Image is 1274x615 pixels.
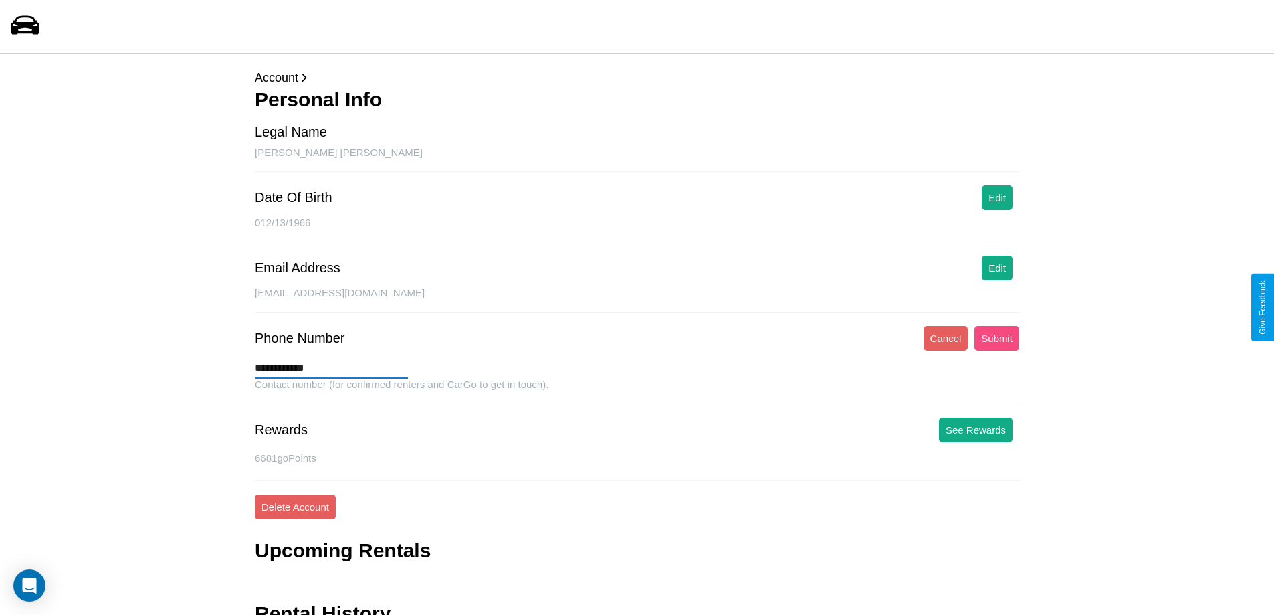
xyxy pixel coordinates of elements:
button: Edit [982,256,1013,280]
div: Email Address [255,260,340,276]
button: Edit [982,185,1013,210]
div: [PERSON_NAME] [PERSON_NAME] [255,147,1019,172]
button: Submit [974,326,1019,351]
div: Phone Number [255,331,345,346]
div: Legal Name [255,124,327,140]
div: Rewards [255,422,308,438]
h3: Personal Info [255,88,1019,111]
div: Open Intercom Messenger [13,569,45,602]
div: Date Of Birth [255,190,332,205]
button: Cancel [924,326,968,351]
p: Account [255,67,1019,88]
button: Delete Account [255,495,336,519]
button: See Rewards [939,418,1013,442]
p: 6681 goPoints [255,449,1019,467]
h3: Upcoming Rentals [255,539,431,562]
div: 012/13/1966 [255,217,1019,242]
div: Contact number (for confirmed renters and CarGo to get in touch). [255,379,1019,404]
div: Give Feedback [1258,280,1267,335]
div: [EMAIL_ADDRESS][DOMAIN_NAME] [255,287,1019,313]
